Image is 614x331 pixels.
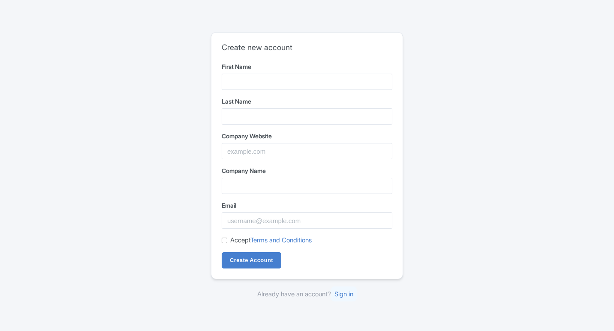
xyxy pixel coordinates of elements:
[222,97,392,106] label: Last Name
[222,143,392,159] input: example.com
[222,166,392,175] label: Company Name
[250,236,312,244] a: Terms and Conditions
[222,252,281,268] input: Create Account
[222,201,392,210] label: Email
[222,212,392,229] input: username@example.com
[222,43,392,52] h2: Create new account
[230,236,312,245] label: Accept
[331,286,357,301] a: Sign in
[222,62,392,71] label: First Name
[211,289,403,299] div: Already have an account?
[222,131,392,140] label: Company Website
